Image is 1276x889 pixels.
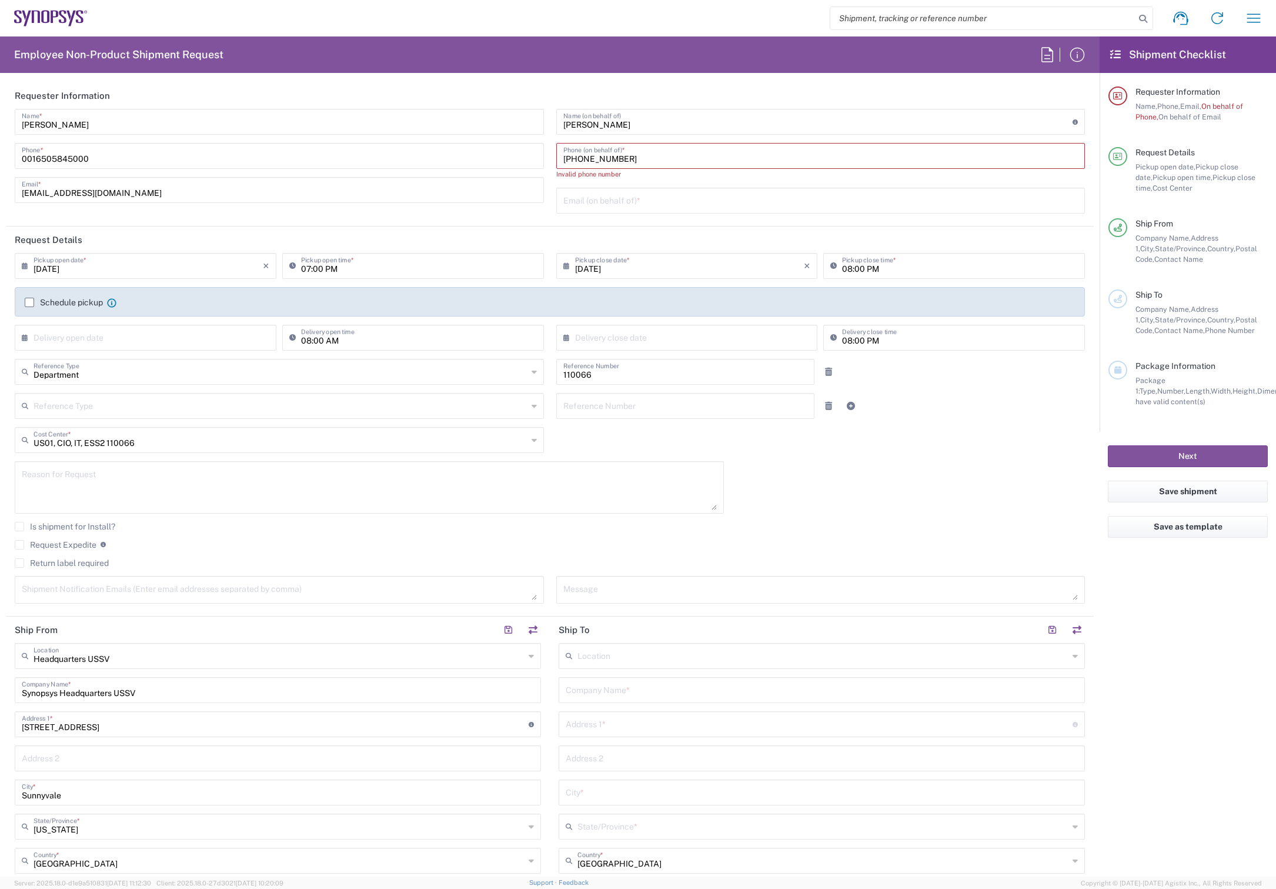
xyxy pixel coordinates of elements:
span: Phone, [1157,102,1180,111]
label: Request Expedite [15,540,96,550]
span: Length, [1185,387,1211,395]
span: Country, [1207,244,1235,253]
h2: Shipment Checklist [1110,48,1226,62]
a: Support [529,879,559,886]
span: Number, [1157,387,1185,395]
input: Shipment, tracking or reference number [830,7,1135,29]
span: Requester Information [1135,87,1220,96]
span: Contact Name, [1154,326,1205,335]
span: Company Name, [1135,234,1191,242]
h2: Ship To [559,624,590,636]
span: Request Details [1135,148,1195,157]
span: Package 1: [1135,376,1165,395]
h2: Requester Information [15,90,110,102]
span: Height, [1232,387,1257,395]
span: Phone Number [1205,326,1255,335]
h2: Request Details [15,234,82,246]
span: Contact Name [1154,255,1203,264]
label: Schedule pickup [25,298,103,307]
span: Company Name, [1135,305,1191,314]
div: Invalid phone number [556,169,1085,179]
span: Copyright © [DATE]-[DATE] Agistix Inc., All Rights Reserved [1081,878,1262,888]
a: Remove Reference [820,364,837,380]
a: Remove Reference [820,398,837,414]
i: × [804,257,810,275]
span: Pickup open date, [1135,162,1195,171]
a: Add Reference [843,398,859,414]
span: Client: 2025.18.0-27d3021 [156,880,283,887]
span: Type, [1140,387,1157,395]
span: [DATE] 11:12:30 [107,880,151,887]
button: Save shipment [1108,481,1268,502]
a: Feedback [559,879,589,886]
span: Name, [1135,102,1157,111]
span: Country, [1207,315,1235,324]
span: On behalf of Email [1158,112,1221,121]
span: Server: 2025.18.0-d1e9a510831 [14,880,151,887]
span: Pickup open time, [1153,173,1212,182]
i: × [263,257,269,275]
label: Return label required [15,558,109,568]
button: Save as template [1108,516,1268,538]
span: City, [1140,315,1155,324]
span: [DATE] 10:20:09 [236,880,283,887]
span: Ship From [1135,219,1173,228]
span: State/Province, [1155,244,1207,253]
span: Cost Center [1153,184,1193,192]
h2: Ship From [15,624,58,636]
button: Next [1108,445,1268,467]
span: Email, [1180,102,1201,111]
span: Package Information [1135,361,1215,371]
span: City, [1140,244,1155,253]
label: Is shipment for Install? [15,522,115,531]
span: Width, [1211,387,1232,395]
span: State/Province, [1155,315,1207,324]
span: Ship To [1135,290,1163,299]
h2: Employee Non-Product Shipment Request [14,48,223,62]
